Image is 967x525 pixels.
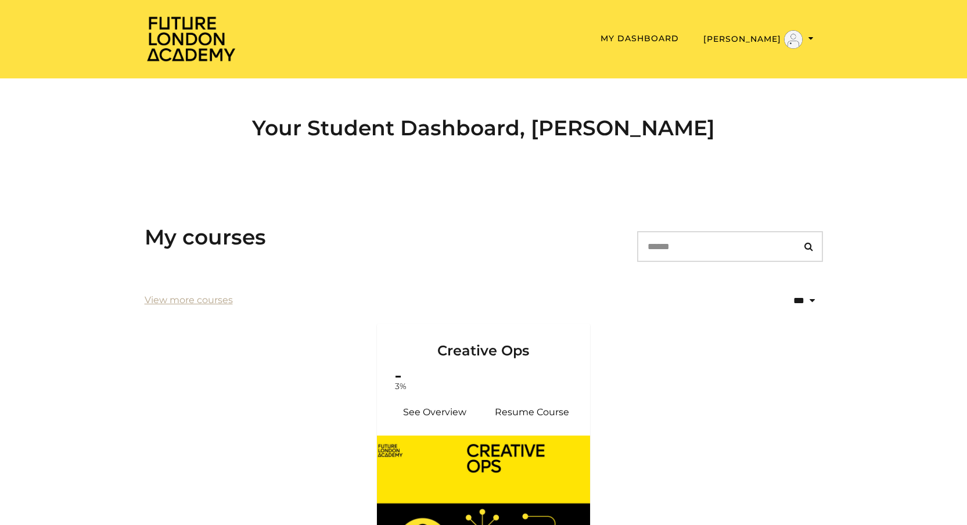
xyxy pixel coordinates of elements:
span: 3% [387,380,415,393]
h3: My courses [145,225,266,250]
h3: Creative Ops [391,323,577,359]
button: Toggle menu [700,30,817,49]
a: My Dashboard [601,33,679,44]
h2: Your Student Dashboard, [PERSON_NAME] [145,116,823,141]
img: Home Page [145,15,238,62]
select: status [756,287,823,314]
a: Creative Ops: Resume Course [484,398,581,426]
a: Creative Ops: See Overview [386,398,484,426]
a: View more courses [145,293,233,307]
a: Creative Ops [377,323,591,373]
